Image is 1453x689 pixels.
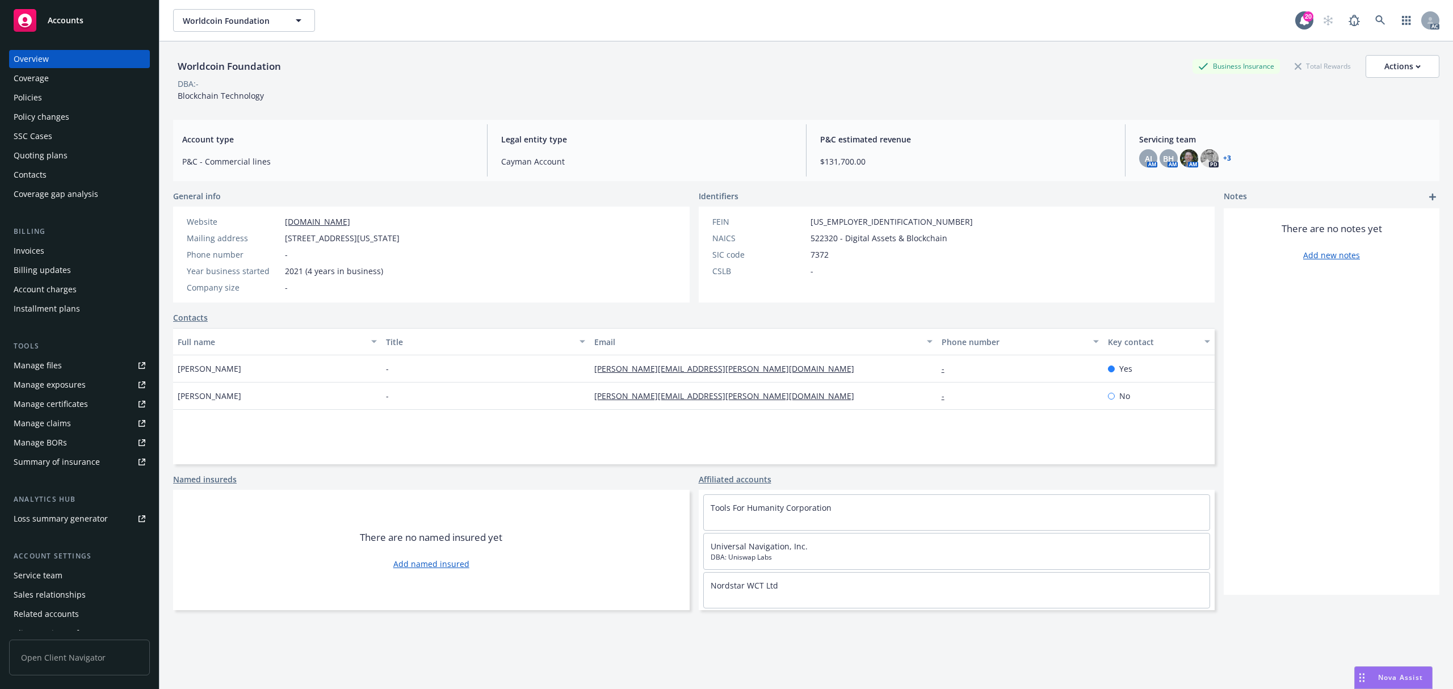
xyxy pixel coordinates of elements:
a: Client navigator features [9,624,150,642]
span: Cayman Account [501,156,792,167]
a: add [1426,190,1439,204]
a: Named insureds [173,473,237,485]
div: SIC code [712,249,806,261]
div: Service team [14,566,62,585]
span: 522320 - Digital Assets & Blockchain [811,232,947,244]
a: Add named insured [393,558,469,570]
a: Report a Bug [1343,9,1366,32]
span: Open Client Navigator [9,640,150,675]
a: Contacts [173,312,208,324]
span: - [285,249,288,261]
span: [PERSON_NAME] [178,390,241,402]
a: Affiliated accounts [699,473,771,485]
div: Manage files [14,356,62,375]
a: Account charges [9,280,150,299]
button: Email [590,328,937,355]
a: Search [1369,9,1392,32]
div: 20 [1303,11,1313,22]
span: [US_EMPLOYER_IDENTIFICATION_NUMBER] [811,216,973,228]
span: Manage exposures [9,376,150,394]
button: Nova Assist [1354,666,1433,689]
div: Account settings [9,551,150,562]
div: Loss summary generator [14,510,108,528]
a: Invoices [9,242,150,260]
a: Manage certificates [9,395,150,413]
span: - [386,390,389,402]
div: Account charges [14,280,77,299]
a: Nordstar WCT Ltd [711,580,778,591]
span: Servicing team [1139,133,1430,145]
span: [PERSON_NAME] [178,363,241,375]
a: Service team [9,566,150,585]
div: Manage exposures [14,376,86,394]
div: Coverage gap analysis [14,185,98,203]
a: - [942,390,954,401]
span: Identifiers [699,190,738,202]
div: Coverage [14,69,49,87]
a: Sales relationships [9,586,150,604]
a: Coverage [9,69,150,87]
a: SSC Cases [9,127,150,145]
span: No [1119,390,1130,402]
span: 7372 [811,249,829,261]
div: Tools [9,341,150,352]
div: CSLB [712,265,806,277]
a: Start snowing [1317,9,1339,32]
div: SSC Cases [14,127,52,145]
a: Manage claims [9,414,150,432]
a: [PERSON_NAME][EMAIL_ADDRESS][PERSON_NAME][DOMAIN_NAME] [594,363,863,374]
div: Client navigator features [14,624,108,642]
div: Phone number [187,249,280,261]
span: There are no notes yet [1282,222,1382,236]
span: Notes [1224,190,1247,204]
span: Accounts [48,16,83,25]
div: Key contact [1108,336,1198,348]
a: Loss summary generator [9,510,150,528]
span: [STREET_ADDRESS][US_STATE] [285,232,400,244]
a: [DOMAIN_NAME] [285,216,350,227]
div: Related accounts [14,605,79,623]
a: Manage files [9,356,150,375]
div: Worldcoin Foundation [173,59,285,74]
button: Phone number [937,328,1104,355]
a: Overview [9,50,150,68]
img: photo [1180,149,1198,167]
span: Yes [1119,363,1132,375]
span: - [285,282,288,293]
button: Key contact [1103,328,1215,355]
a: Manage BORs [9,434,150,452]
a: Universal Navigation, Inc. [711,541,808,552]
button: Full name [173,328,381,355]
span: - [811,265,813,277]
div: Business Insurance [1192,59,1280,73]
span: AJ [1145,153,1152,165]
div: Overview [14,50,49,68]
div: Policies [14,89,42,107]
a: Tools For Humanity Corporation [711,502,832,513]
span: DBA: Uniswap Labs [711,552,1203,562]
button: Actions [1366,55,1439,78]
div: Summary of insurance [14,453,100,471]
div: Quoting plans [14,146,68,165]
div: Manage claims [14,414,71,432]
a: Policies [9,89,150,107]
span: There are no named insured yet [360,531,502,544]
div: DBA: - [178,78,199,90]
button: Title [381,328,590,355]
a: Billing updates [9,261,150,279]
a: +3 [1223,155,1231,162]
div: Mailing address [187,232,280,244]
img: photo [1200,149,1219,167]
span: P&C - Commercial lines [182,156,473,167]
button: Worldcoin Foundation [173,9,315,32]
span: Worldcoin Foundation [183,15,281,27]
span: P&C estimated revenue [820,133,1111,145]
div: Invoices [14,242,44,260]
div: Actions [1384,56,1421,77]
a: Summary of insurance [9,453,150,471]
div: Installment plans [14,300,80,318]
span: Nova Assist [1378,673,1423,682]
div: FEIN [712,216,806,228]
a: Contacts [9,166,150,184]
div: Phone number [942,336,1087,348]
